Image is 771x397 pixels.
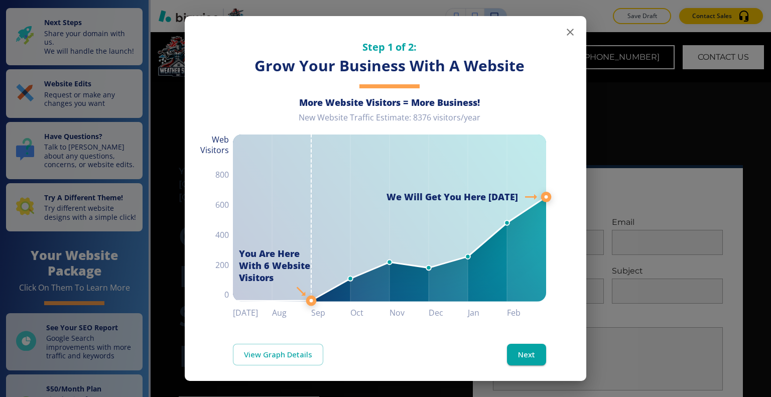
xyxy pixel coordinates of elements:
h6: Jan [468,306,507,320]
h6: [DATE] [233,306,272,320]
h6: Sep [311,306,350,320]
h6: Oct [350,306,390,320]
h6: Nov [390,306,429,320]
h6: Aug [272,306,311,320]
h3: Grow Your Business With A Website [233,56,546,76]
button: Next [507,344,546,365]
a: View Graph Details [233,344,323,365]
div: New Website Traffic Estimate: 8376 visitors/year [233,112,546,131]
h6: More Website Visitors = More Business! [233,96,546,108]
h6: Dec [429,306,468,320]
h6: Feb [507,306,546,320]
h5: Step 1 of 2: [233,40,546,54]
